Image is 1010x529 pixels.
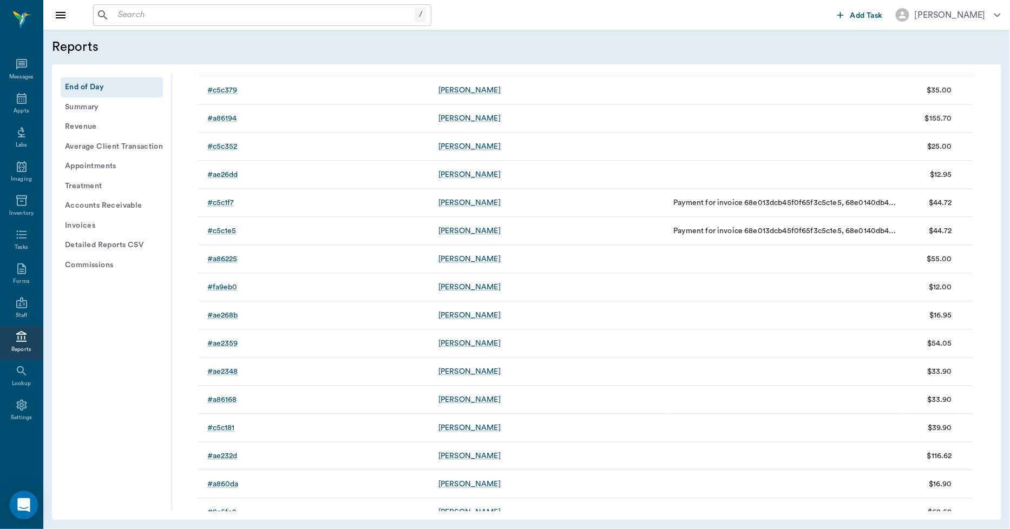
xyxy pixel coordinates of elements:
[61,137,163,157] button: Average Client Transaction
[207,85,238,96] a: #c5c379
[61,235,163,255] button: Detailed Reports CSV
[438,479,501,490] a: [PERSON_NAME]
[14,107,29,115] div: Appts
[207,141,238,152] a: #c5c352
[61,97,163,117] button: Summary
[438,113,501,124] a: [PERSON_NAME]
[207,113,237,124] a: #a86194
[438,85,501,96] a: [PERSON_NAME]
[11,175,32,183] div: Imaging
[207,197,234,208] a: #c5c1f7
[903,245,957,273] div: $55.00
[903,189,957,217] div: $44.72
[903,442,957,470] div: $116.62
[207,282,238,293] a: #fa9eb0
[16,312,27,320] div: Staff
[903,386,957,414] div: $33.90
[903,273,957,301] div: $12.00
[438,507,501,518] a: [PERSON_NAME]
[903,470,957,498] div: $16.90
[207,254,238,264] a: #a86225
[61,176,163,196] button: Treatment
[438,310,501,321] a: [PERSON_NAME]
[10,491,38,520] div: Open Intercom Messenger
[903,301,957,329] div: $16.95
[438,422,501,433] a: [PERSON_NAME]
[207,507,237,518] a: #8a5fe2
[438,394,501,405] a: [PERSON_NAME]
[903,414,957,442] div: $39.90
[833,5,887,25] button: Add Task
[887,5,1009,25] button: [PERSON_NAME]
[438,254,501,264] div: [PERSON_NAME]
[438,282,501,293] div: [PERSON_NAME]
[415,8,427,22] div: /
[903,104,957,133] div: $155.70
[903,498,957,526] div: $68.58
[11,414,32,422] div: Settings
[207,226,237,236] a: #c5c1e5
[207,366,238,377] a: #ae2348
[52,38,336,56] h5: Reports
[13,277,29,286] div: Forms
[438,141,501,152] a: [PERSON_NAME]
[438,226,501,236] a: [PERSON_NAME]
[903,217,957,245] div: $44.72
[12,380,31,388] div: Lookup
[903,358,957,386] div: $33.90
[207,338,238,349] a: #ae2359
[438,366,501,377] a: [PERSON_NAME]
[61,255,163,275] button: Commissions
[903,161,957,189] div: $12.95
[207,310,238,321] a: #ae268b
[61,156,163,176] button: Appointments
[903,133,957,161] div: $25.00
[207,394,237,405] a: #a86168
[207,451,238,461] a: #ae232d
[207,479,239,490] a: #a860da
[903,329,957,358] div: $54.05
[438,451,501,461] a: [PERSON_NAME]
[61,77,163,97] button: End of Day
[9,209,34,217] div: Inventory
[915,9,986,22] div: [PERSON_NAME]
[16,141,27,149] div: Labs
[61,117,163,137] button: Revenue
[438,197,501,208] a: [PERSON_NAME]
[438,338,501,349] a: [PERSON_NAME]
[61,216,163,236] button: Invoices
[114,8,415,23] input: Search
[61,196,163,216] button: Accounts Receivable
[207,422,235,433] a: #c5c181
[207,169,238,180] div: #ae26dd
[438,169,501,180] a: [PERSON_NAME]
[674,226,898,236] div: Payment for invoice 68e013dcb45f0f65f3c5c1e5, 68e0140db45f0f65f3c5c1f7
[9,73,34,81] div: Messages
[674,197,898,208] div: Payment for invoice 68e013dcb45f0f65f3c5c1e5, 68e0140db45f0f65f3c5c1f7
